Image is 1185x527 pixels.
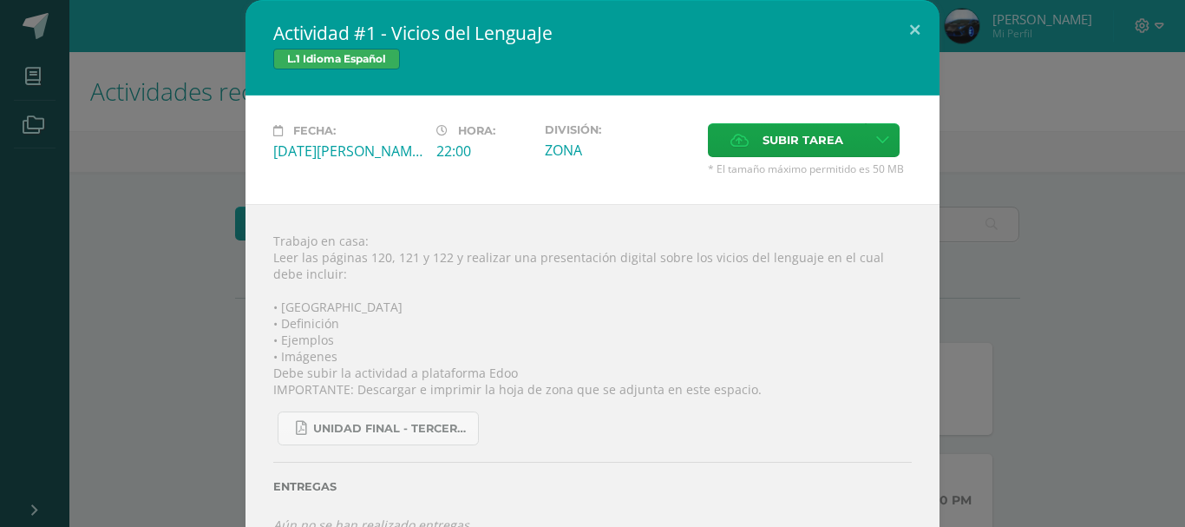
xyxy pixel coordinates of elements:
div: 22:00 [436,142,531,161]
div: [DATE][PERSON_NAME] [273,142,422,161]
span: UNIDAD FINAL - TERCERO BASICO A-B-C.pdf [313,422,469,436]
h2: Actividad #1 - Vicios del LenguaJe [273,21,912,45]
span: L.1 Idioma Español [273,49,400,69]
div: ZONA [545,141,694,160]
span: * El tamaño máximo permitido es 50 MB [708,161,912,176]
a: UNIDAD FINAL - TERCERO BASICO A-B-C.pdf [278,412,479,445]
label: División: [545,123,694,136]
span: Fecha: [293,124,336,137]
span: Subir tarea [763,124,843,156]
label: Entregas [273,480,912,493]
span: Hora: [458,124,495,137]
